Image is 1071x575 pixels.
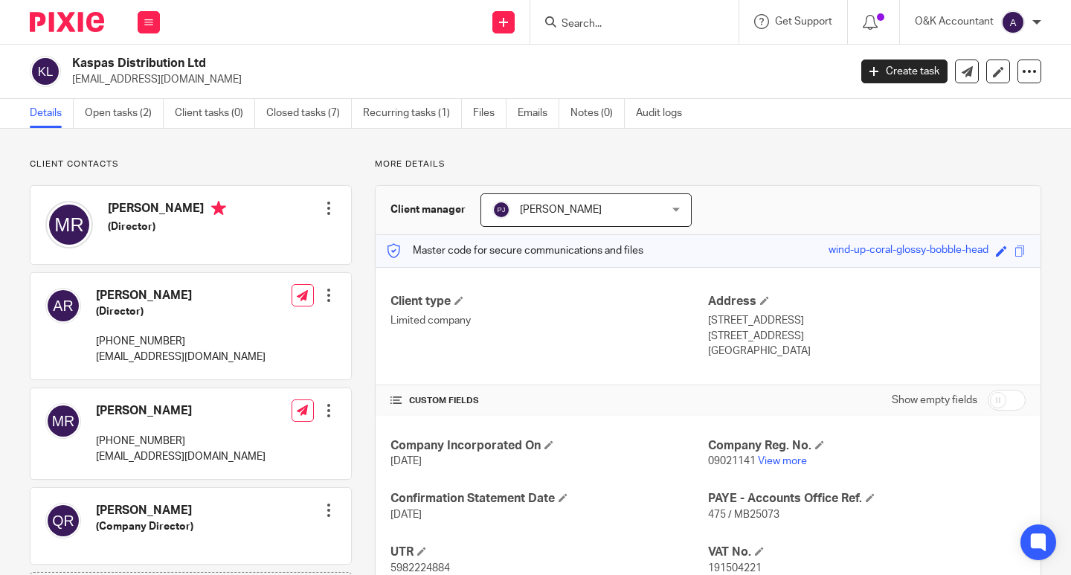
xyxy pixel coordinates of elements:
[96,503,193,518] h4: [PERSON_NAME]
[96,350,266,364] p: [EMAIL_ADDRESS][DOMAIN_NAME]
[758,456,807,466] a: View more
[96,304,266,319] h5: (Director)
[708,563,762,574] span: 191504221
[45,288,81,324] img: svg%3E
[390,395,708,407] h4: CUSTOM FIELDS
[108,219,226,234] h5: (Director)
[85,99,164,128] a: Open tasks (2)
[560,18,694,31] input: Search
[390,294,708,309] h4: Client type
[390,563,450,574] span: 5982224884
[708,456,756,466] span: 09021141
[1001,10,1025,34] img: svg%3E
[708,545,1026,560] h4: VAT No.
[915,14,994,29] p: O&K Accountant
[30,56,61,87] img: svg%3E
[492,201,510,219] img: svg%3E
[72,72,839,87] p: [EMAIL_ADDRESS][DOMAIN_NAME]
[45,201,93,248] img: svg%3E
[363,99,462,128] a: Recurring tasks (1)
[96,519,193,534] h5: (Company Director)
[518,99,559,128] a: Emails
[96,334,266,349] p: [PHONE_NUMBER]
[708,344,1026,359] p: [GEOGRAPHIC_DATA]
[473,99,506,128] a: Files
[390,491,708,507] h4: Confirmation Statement Date
[30,99,74,128] a: Details
[829,242,988,260] div: wind-up-coral-glossy-bobble-head
[520,205,602,215] span: [PERSON_NAME]
[375,158,1041,170] p: More details
[96,449,266,464] p: [EMAIL_ADDRESS][DOMAIN_NAME]
[30,12,104,32] img: Pixie
[708,510,779,520] span: 475 / MB25073
[387,243,643,258] p: Master code for secure communications and files
[72,56,686,71] h2: Kaspas Distribution Ltd
[861,60,948,83] a: Create task
[390,545,708,560] h4: UTR
[636,99,693,128] a: Audit logs
[390,510,422,520] span: [DATE]
[390,202,466,217] h3: Client manager
[211,201,226,216] i: Primary
[45,503,81,539] img: svg%3E
[708,294,1026,309] h4: Address
[30,158,352,170] p: Client contacts
[708,491,1026,507] h4: PAYE - Accounts Office Ref.
[45,403,81,439] img: svg%3E
[108,201,226,219] h4: [PERSON_NAME]
[390,313,708,328] p: Limited company
[96,434,266,449] p: [PHONE_NUMBER]
[96,288,266,303] h4: [PERSON_NAME]
[96,403,266,419] h4: [PERSON_NAME]
[570,99,625,128] a: Notes (0)
[175,99,255,128] a: Client tasks (0)
[708,329,1026,344] p: [STREET_ADDRESS]
[266,99,352,128] a: Closed tasks (7)
[775,16,832,27] span: Get Support
[390,438,708,454] h4: Company Incorporated On
[390,456,422,466] span: [DATE]
[708,438,1026,454] h4: Company Reg. No.
[708,313,1026,328] p: [STREET_ADDRESS]
[892,393,977,408] label: Show empty fields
